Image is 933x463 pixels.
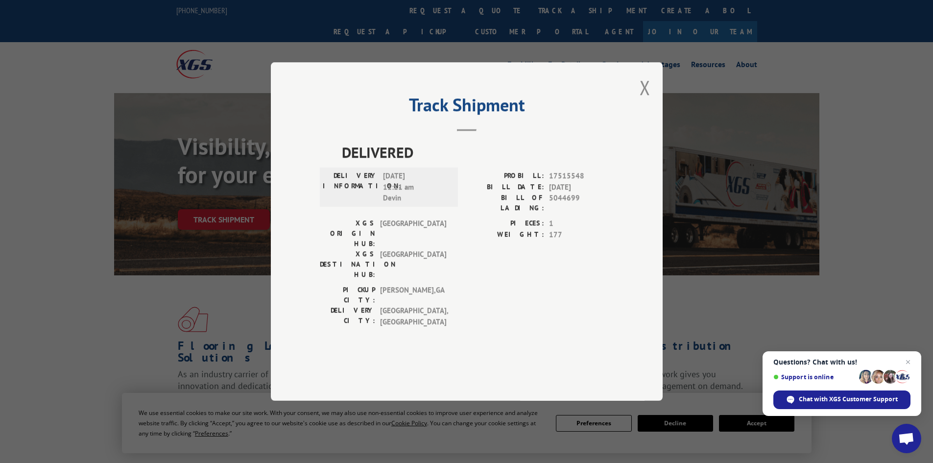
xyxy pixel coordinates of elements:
label: BILL DATE: [467,182,544,193]
span: [PERSON_NAME] , GA [380,285,446,305]
label: DELIVERY INFORMATION: [323,171,378,204]
span: [GEOGRAPHIC_DATA] [380,218,446,249]
span: [DATE] [549,182,614,193]
span: 1 [549,218,614,229]
span: [DATE] 11:11 am Devin [383,171,449,204]
a: Open chat [892,424,921,453]
span: 17515548 [549,171,614,182]
label: WEIGHT: [467,229,544,241]
span: [GEOGRAPHIC_DATA] , [GEOGRAPHIC_DATA] [380,305,446,327]
label: XGS ORIGIN HUB: [320,218,375,249]
label: PICKUP CITY: [320,285,375,305]
h2: Track Shipment [320,98,614,117]
span: 5044699 [549,193,614,213]
span: Questions? Chat with us! [773,358,910,366]
label: PROBILL: [467,171,544,182]
span: Chat with XGS Customer Support [773,390,910,409]
label: DELIVERY CITY: [320,305,375,327]
label: BILL OF LADING: [467,193,544,213]
button: Close modal [640,74,650,100]
span: 177 [549,229,614,241]
label: XGS DESTINATION HUB: [320,249,375,280]
span: DELIVERED [342,141,614,163]
span: [GEOGRAPHIC_DATA] [380,249,446,280]
span: Chat with XGS Customer Support [799,395,898,404]
span: Support is online [773,373,856,381]
label: PIECES: [467,218,544,229]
